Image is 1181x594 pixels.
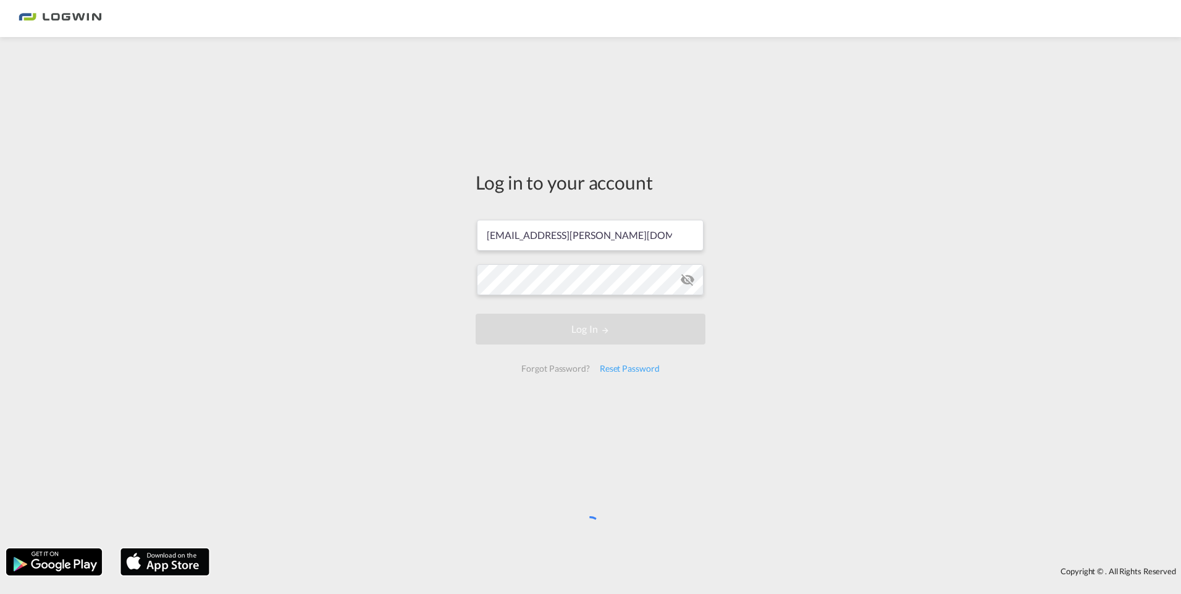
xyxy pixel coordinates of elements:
[119,547,211,577] img: apple.png
[477,220,704,251] input: Enter email/phone number
[516,358,594,380] div: Forgot Password?
[5,547,103,577] img: google.png
[680,272,695,287] md-icon: icon-eye-off
[476,314,705,345] button: LOGIN
[595,358,665,380] div: Reset Password
[19,5,102,33] img: bc73a0e0d8c111efacd525e4c8ad7d32.png
[216,561,1181,582] div: Copyright © . All Rights Reserved
[476,169,705,195] div: Log in to your account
